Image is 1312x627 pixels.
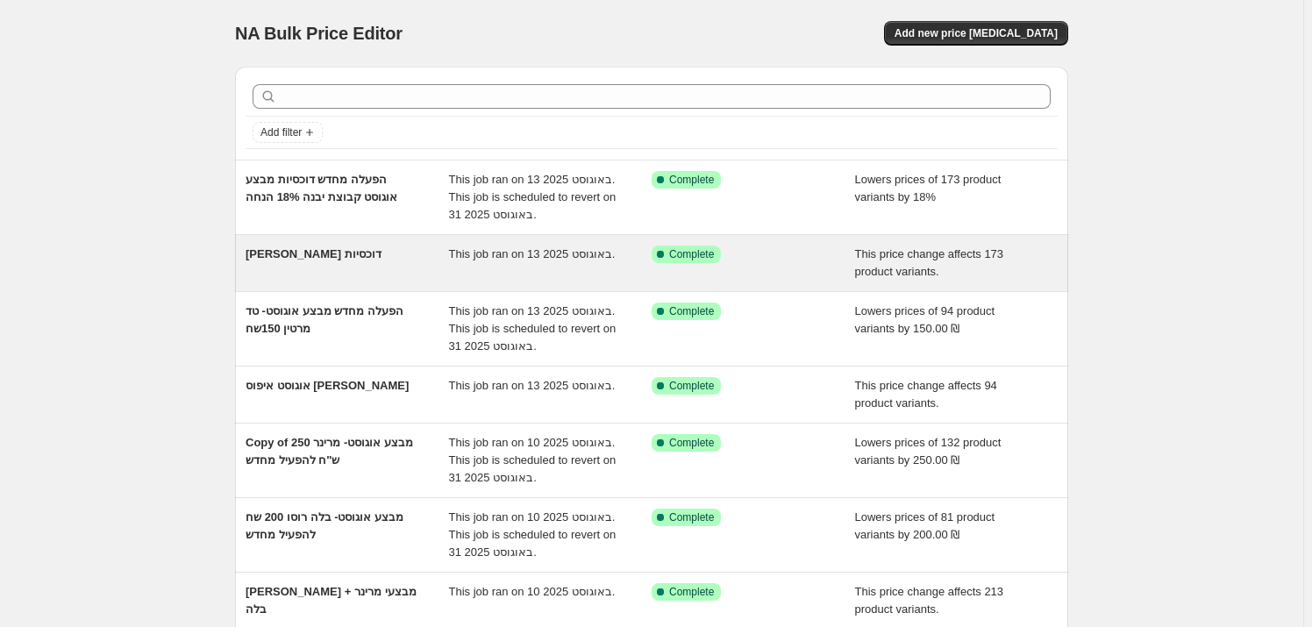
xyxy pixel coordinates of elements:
[246,585,417,616] span: [PERSON_NAME] מבצעי מרינר + בלה
[855,585,1004,616] span: This price change affects 213 product variants.
[235,24,403,43] span: NA Bulk Price Editor
[246,379,409,392] span: אוגוסט איפוס [PERSON_NAME]
[449,247,616,260] span: This job ran on 13 באוגוסט 2025.
[855,304,995,335] span: Lowers prices of 94 product variants by 150.00 ₪
[669,585,714,599] span: Complete
[669,379,714,393] span: Complete
[449,379,616,392] span: This job ran on 13 באוגוסט 2025.
[246,304,403,335] span: הפעלה מחדש מבצע אוגוסט- טד מרטין 150שח
[260,125,302,139] span: Add filter
[449,304,617,353] span: This job ran on 13 באוגוסט 2025. This job is scheduled to revert on 31 באוגוסט 2025.
[669,510,714,524] span: Complete
[855,510,995,541] span: Lowers prices of 81 product variants by 200.00 ₪
[895,26,1058,40] span: Add new price [MEDICAL_DATA]
[246,436,413,467] span: Copy of מבצע אוגוסט- מרינר 250 ש"ח להפעיל מחדש
[669,436,714,450] span: Complete
[884,21,1068,46] button: Add new price [MEDICAL_DATA]
[449,436,617,484] span: This job ran on 10 באוגוסט 2025. This job is scheduled to revert on 31 באוגוסט 2025.
[855,436,1002,467] span: Lowers prices of 132 product variants by 250.00 ₪
[449,585,616,598] span: This job ran on 10 באוגוסט 2025.
[449,173,617,221] span: This job ran on 13 באוגוסט 2025. This job is scheduled to revert on 31 באוגוסט 2025.
[669,173,714,187] span: Complete
[855,379,997,410] span: This price change affects 94 product variants.
[246,247,381,260] span: [PERSON_NAME] דוכסיות
[669,304,714,318] span: Complete
[855,247,1004,278] span: This price change affects 173 product variants.
[246,173,398,203] span: הפעלה מחדש דוכסיות מבצע אוגוסט קבוצת יבנה 18% הנחה
[246,510,403,541] span: מבצע אוגוסט- בלה רוסו 200 שח להפעיל מחדש
[669,247,714,261] span: Complete
[449,510,617,559] span: This job ran on 10 באוגוסט 2025. This job is scheduled to revert on 31 באוגוסט 2025.
[253,122,323,143] button: Add filter
[855,173,1002,203] span: Lowers prices of 173 product variants by 18%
